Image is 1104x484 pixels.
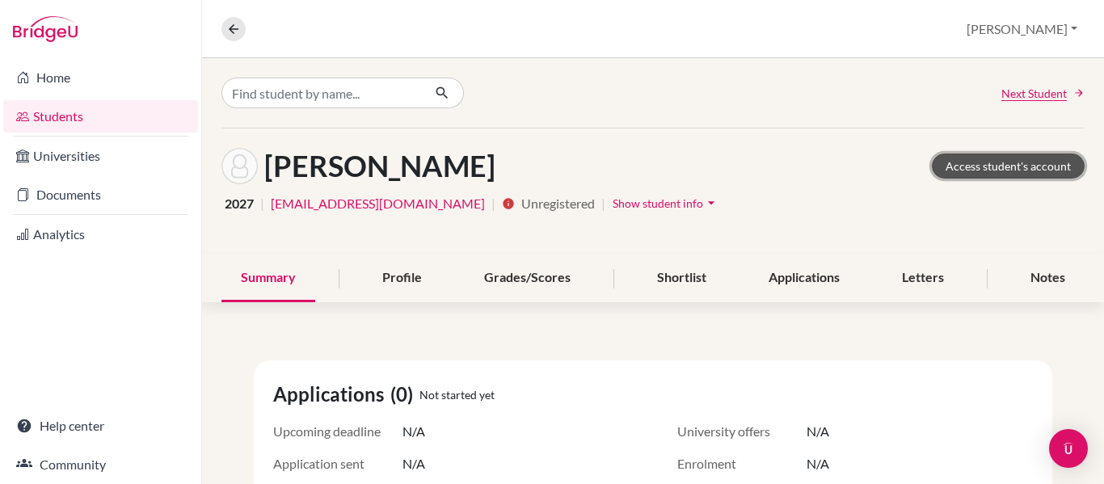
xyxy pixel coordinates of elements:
div: Grades/Scores [465,255,590,302]
span: | [260,194,264,213]
div: Summary [221,255,315,302]
a: Documents [3,179,198,211]
span: Unregistered [521,194,595,213]
span: Upcoming deadline [273,422,402,441]
span: (0) [390,380,419,409]
img: Bridge-U [13,16,78,42]
span: Not started yet [419,386,495,403]
span: Show student info [613,196,703,210]
div: Letters [883,255,963,302]
div: Open Intercom Messenger [1049,429,1088,468]
a: Universities [3,140,198,172]
span: University offers [677,422,807,441]
a: Help center [3,410,198,442]
span: Application sent [273,454,402,473]
span: Applications [273,380,390,409]
span: | [601,194,605,213]
a: Access student's account [932,154,1085,179]
span: N/A [807,454,829,473]
img: Cecilia Casanova's avatar [221,148,258,184]
span: | [491,194,495,213]
button: [PERSON_NAME] [959,14,1085,44]
span: 2027 [225,194,254,213]
button: Show student infoarrow_drop_down [612,191,720,216]
a: Next Student [1001,85,1085,102]
a: Analytics [3,218,198,250]
span: N/A [807,422,829,441]
i: info [502,197,515,210]
span: Enrolment [677,454,807,473]
div: Notes [1011,255,1085,302]
span: N/A [402,454,425,473]
div: Applications [749,255,859,302]
a: Students [3,100,198,133]
span: N/A [402,422,425,441]
a: [EMAIL_ADDRESS][DOMAIN_NAME] [271,194,485,213]
span: Next Student [1001,85,1067,102]
a: Community [3,448,198,481]
i: arrow_drop_down [703,195,719,211]
a: Home [3,61,198,94]
h1: [PERSON_NAME] [264,149,495,183]
div: Profile [363,255,441,302]
input: Find student by name... [221,78,422,108]
div: Shortlist [638,255,726,302]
